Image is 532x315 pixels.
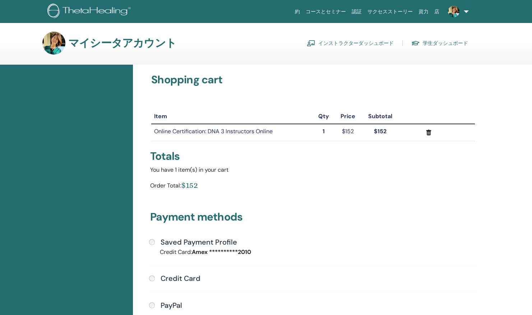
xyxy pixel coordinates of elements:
a: インストラクターダッシュボード [307,37,394,49]
td: Online Certification: DNA 3 Instructors Online [151,124,313,141]
h4: Credit Card [161,274,200,283]
div: Order Total: [150,180,181,193]
a: コースとセミナー [303,5,349,18]
img: default.jpg [42,32,65,55]
a: 約 [292,5,303,18]
img: chalkboard-teacher.svg [307,40,315,46]
a: 店 [431,5,442,18]
td: $152 [334,124,361,141]
img: graduation-cap.svg [411,40,420,46]
h4: PayPal [161,301,182,310]
img: default.jpg [448,6,459,17]
div: $152 [181,180,198,190]
h4: Saved Payment Profile [161,238,237,246]
a: 学生ダッシュボード [411,37,468,49]
a: 認証 [349,5,365,18]
th: Subtotal [361,109,399,124]
th: Qty [313,109,335,124]
h3: Shopping cart [151,73,475,86]
div: You have 1 item(s) in your cart [150,166,476,174]
h3: マイシータアカウント [68,37,176,50]
h3: Payment methods [150,210,476,226]
th: Price [334,109,361,124]
a: 資力 [416,5,431,18]
strong: $152 [374,128,387,135]
div: Credit Card: [154,248,313,256]
a: サクセスストーリー [365,5,416,18]
th: Item [151,109,313,124]
img: logo.png [47,4,133,20]
div: Totals [150,150,476,163]
strong: 1 [323,128,325,135]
